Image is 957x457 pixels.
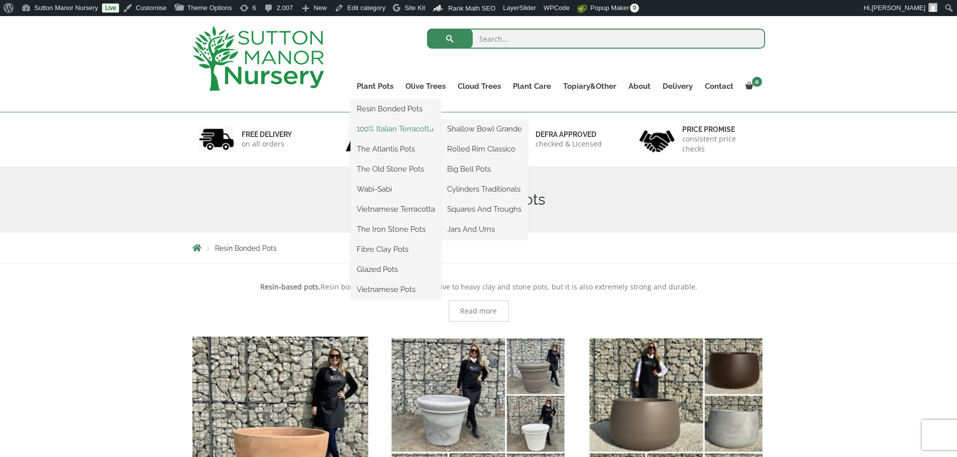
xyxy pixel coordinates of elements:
a: Vietnamese Terracotta [351,202,441,217]
p: on all orders [242,139,292,149]
span: 0 [752,77,762,87]
a: Glazed Pots [351,262,441,277]
a: Plant Care [507,79,557,93]
a: Jars And Urns [441,222,528,237]
p: consistent price checks [682,134,759,154]
p: checked & Licensed [536,139,602,149]
a: Cloud Trees [452,79,507,93]
a: The Old Stone Pots [351,162,441,177]
p: Resin bond is a lightweight alternative to heavy clay and stone pots, but it is also extremely st... [192,281,765,293]
a: Olive Trees [399,79,452,93]
a: Squares And Troughs [441,202,528,217]
a: Fibre Clay Pots [351,242,441,257]
h1: Resin Bonded Pots [192,191,765,209]
a: 0 [739,79,765,93]
a: Cylinders Traditionals [441,182,528,197]
span: Read more [460,308,497,315]
span: 0 [630,4,639,13]
img: 4.jpg [640,124,675,155]
a: Rolled Rim Classico [441,141,528,157]
a: Plant Pots [351,79,399,93]
h6: FREE DELIVERY [242,130,292,139]
strong: Resin-based pots. [260,282,321,291]
h6: Defra approved [536,130,602,139]
nav: Breadcrumbs [192,244,765,252]
img: logo [192,26,324,91]
a: Big Bell Pots [441,162,528,177]
a: Delivery [657,79,699,93]
a: Vietnamese Pots [351,282,441,297]
a: The Iron Stone Pots [351,222,441,237]
a: The Atlantis Pots [351,141,441,157]
input: Search... [427,29,765,49]
span: Rank Math SEO [448,5,495,12]
span: Site Kit [404,4,425,12]
a: Contact [699,79,739,93]
a: Wabi-Sabi [351,182,441,197]
h6: Price promise [682,125,759,134]
a: Topiary&Other [557,79,622,93]
span: Resin Bonded Pots [215,244,277,252]
a: Resin Bonded Pots [351,101,441,116]
span: [PERSON_NAME] [872,4,925,12]
img: 1.jpg [199,126,234,152]
a: About [622,79,657,93]
a: Live [102,4,119,13]
a: Shallow Bowl Grande [441,121,528,136]
img: 2.jpg [346,126,381,152]
a: 100% Italian Terracotta [351,121,441,136]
